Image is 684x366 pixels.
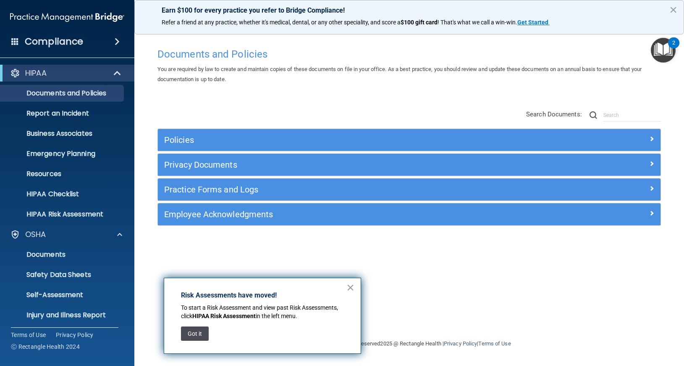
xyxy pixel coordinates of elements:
div: Copyright © All rights reserved 2025 @ Rectangle Health | | [256,330,563,357]
h5: Privacy Documents [164,160,529,169]
h4: Compliance [25,36,83,47]
span: Refer a friend at any practice, whether it's medical, dental, or any other speciality, and score a [162,19,401,26]
p: Documents and Policies [5,89,120,97]
p: Documents [5,250,120,259]
span: To start a Risk Assessment and view past Risk Assessments, click [181,304,339,319]
p: Emergency Planning [5,150,120,158]
a: Privacy Policy [444,340,477,347]
button: Open Resource Center, 2 new notifications [651,38,676,63]
p: Business Associates [5,129,120,138]
img: ic-search.3b580494.png [590,111,597,119]
p: Report an Incident [5,109,120,118]
strong: $100 gift card [401,19,438,26]
a: Terms of Use [478,340,511,347]
h5: Practice Forms and Logs [164,185,529,194]
p: HIPAA [25,68,47,78]
p: HIPAA Checklist [5,190,120,198]
h4: Documents and Policies [157,49,661,60]
strong: Risk Assessments have moved! [181,291,277,299]
div: 2 [672,43,675,54]
button: Close [669,3,677,16]
strong: HIPAA Risk Assessment [192,313,256,319]
a: Privacy Policy [56,331,94,339]
h5: Policies [164,135,529,145]
p: Resources [5,170,120,178]
button: Got it [181,327,209,341]
span: Ⓒ Rectangle Health 2024 [11,342,80,351]
p: HIPAA Risk Assessment [5,210,120,219]
p: Earn $100 for every practice you refer to Bridge Compliance! [162,6,657,14]
span: in the left menu. [256,313,297,319]
p: OSHA [25,229,46,240]
button: Close [346,281,354,294]
a: Terms of Use [11,331,46,339]
p: Safety Data Sheets [5,271,120,279]
span: You are required by law to create and maintain copies of these documents on file in your office. ... [157,66,642,82]
input: Search [603,109,661,121]
strong: Get Started [517,19,548,26]
img: PMB logo [10,9,124,26]
p: Self-Assessment [5,291,120,299]
span: Search Documents: [526,111,582,118]
span: ! That's what we call a win-win. [438,19,517,26]
h5: Employee Acknowledgments [164,210,529,219]
p: Injury and Illness Report [5,311,120,319]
